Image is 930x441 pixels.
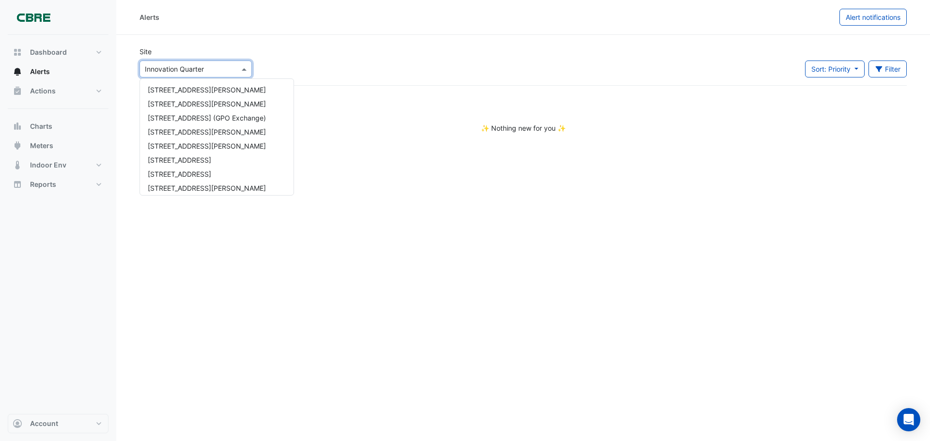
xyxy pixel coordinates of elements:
span: [STREET_ADDRESS] [148,156,211,164]
app-icon: Meters [13,141,22,151]
span: [STREET_ADDRESS][PERSON_NAME] [148,142,266,150]
span: Indoor Env [30,160,66,170]
app-icon: Charts [13,122,22,131]
button: Alerts [8,62,108,81]
span: [STREET_ADDRESS] [148,170,211,178]
span: Reports [30,180,56,189]
span: [STREET_ADDRESS][PERSON_NAME] [148,184,266,192]
span: [STREET_ADDRESS][PERSON_NAME] [148,86,266,94]
span: Alerts [30,67,50,76]
label: Site [139,46,152,57]
span: Account [30,419,58,428]
button: Meters [8,136,108,155]
img: Company Logo [12,8,55,27]
button: Indoor Env [8,155,108,175]
app-icon: Reports [13,180,22,189]
app-icon: Dashboard [13,47,22,57]
button: Filter [868,61,907,77]
span: Charts [30,122,52,131]
span: Actions [30,86,56,96]
span: [STREET_ADDRESS][PERSON_NAME] [148,128,266,136]
span: Sort: Priority [811,65,851,73]
div: Alerts [139,12,159,22]
button: Alert notifications [839,9,907,26]
app-icon: Alerts [13,67,22,76]
button: Charts [8,117,108,136]
button: Dashboard [8,43,108,62]
div: ✨ Nothing new for you ✨ [139,123,907,133]
app-icon: Indoor Env [13,160,22,170]
span: [STREET_ADDRESS][PERSON_NAME] [148,100,266,108]
span: [STREET_ADDRESS] (GPO Exchange) [148,114,266,122]
span: Alert notifications [846,13,900,21]
button: Account [8,414,108,433]
span: Dashboard [30,47,67,57]
app-icon: Actions [13,86,22,96]
button: Sort: Priority [805,61,865,77]
ng-dropdown-panel: Options list [139,78,294,196]
button: Actions [8,81,108,101]
span: Meters [30,141,53,151]
div: Open Intercom Messenger [897,408,920,431]
button: Reports [8,175,108,194]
